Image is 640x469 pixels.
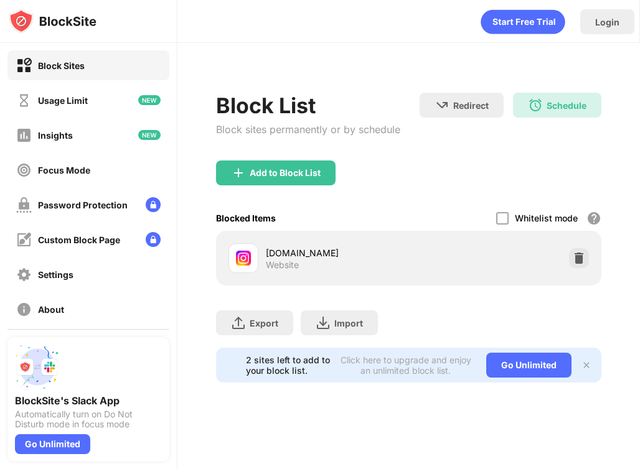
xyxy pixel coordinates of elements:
img: lock-menu.svg [146,232,161,247]
div: animation [481,9,565,34]
img: logo-blocksite.svg [9,9,96,34]
div: Blocked Items [216,213,276,223]
div: Website [266,259,299,271]
img: favicons [236,251,251,266]
img: customize-block-page-off.svg [16,232,32,248]
img: focus-off.svg [16,162,32,178]
div: BlockSite's Slack App [15,394,162,407]
div: Import [334,318,363,328]
div: Export [250,318,278,328]
div: Usage Limit [38,95,88,106]
div: Password Protection [38,200,128,210]
div: About [38,304,64,315]
img: password-protection-off.svg [16,197,32,213]
div: Insights [38,130,73,141]
div: Automatically turn on Do Not Disturb mode in focus mode [15,409,162,429]
img: time-usage-off.svg [16,93,32,108]
img: lock-menu.svg [146,197,161,212]
div: Custom Block Page [38,234,120,245]
img: insights-off.svg [16,128,32,143]
div: Redirect [453,100,489,111]
img: x-button.svg [581,360,591,370]
img: push-slack.svg [15,345,60,389]
div: 2 sites left to add to your block list. [246,355,333,376]
div: Focus Mode [38,165,90,175]
div: Whitelist mode [515,213,578,223]
img: new-icon.svg [138,130,161,140]
div: Go Unlimited [15,434,90,454]
div: Click here to upgrade and enjoy an unlimited block list. [340,355,471,376]
img: about-off.svg [16,302,32,317]
div: Block List [216,93,400,118]
div: Settings [38,269,73,280]
div: [DOMAIN_NAME] [266,246,409,259]
div: Schedule [547,100,586,111]
div: Block sites permanently or by schedule [216,123,400,136]
div: Login [595,17,619,27]
div: Add to Block List [250,168,321,178]
img: settings-off.svg [16,267,32,282]
div: Block Sites [38,60,85,71]
div: Go Unlimited [486,353,572,378]
img: new-icon.svg [138,95,161,105]
img: block-on.svg [16,58,32,73]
